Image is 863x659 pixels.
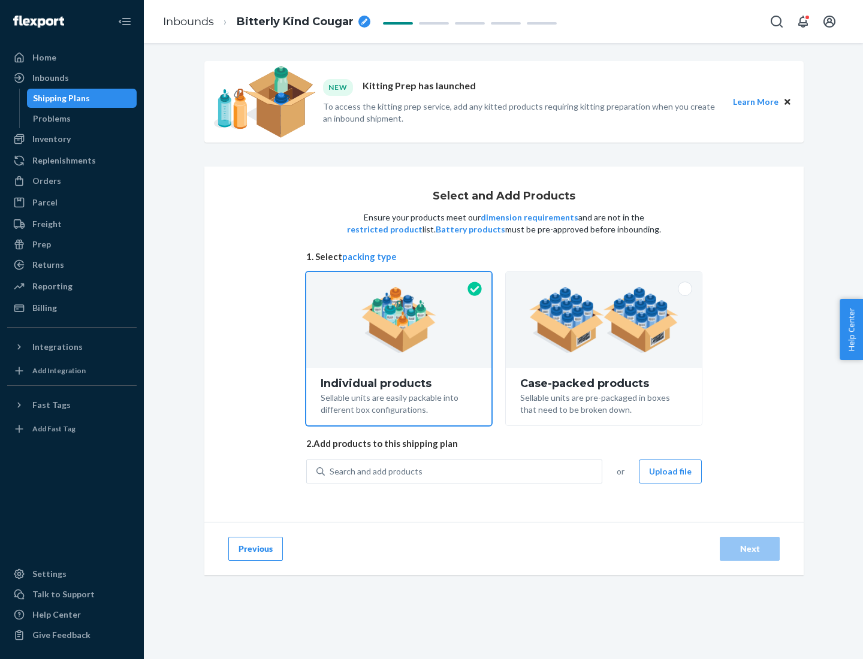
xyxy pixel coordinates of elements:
div: Inbounds [32,72,69,84]
div: Billing [32,302,57,314]
div: Help Center [32,609,81,621]
div: Talk to Support [32,588,95,600]
button: Learn More [733,95,778,108]
button: Open Search Box [765,10,789,34]
div: Replenishments [32,155,96,167]
a: Talk to Support [7,585,137,604]
a: Problems [27,109,137,128]
a: Add Fast Tag [7,419,137,439]
a: Inbounds [163,15,214,28]
a: Settings [7,564,137,584]
a: Returns [7,255,137,274]
div: Add Integration [32,365,86,376]
div: Prep [32,238,51,250]
button: restricted product [347,223,423,235]
span: Bitterly Kind Cougar [237,14,354,30]
div: Settings [32,568,67,580]
div: Individual products [321,377,477,389]
button: Integrations [7,337,137,356]
a: Parcel [7,193,137,212]
h1: Select and Add Products [433,191,575,202]
ol: breadcrumbs [153,4,380,40]
button: Open account menu [817,10,841,34]
img: individual-pack.facf35554cb0f1810c75b2bd6df2d64e.png [361,287,436,353]
div: Search and add products [330,465,423,477]
div: Parcel [32,197,58,208]
button: Close [781,95,794,108]
button: Give Feedback [7,625,137,645]
div: NEW [323,79,353,95]
a: Orders [7,171,137,191]
div: Case-packed products [520,377,687,389]
a: Inbounds [7,68,137,87]
button: Next [720,537,780,561]
a: Prep [7,235,137,254]
div: Sellable units are pre-packaged in boxes that need to be broken down. [520,389,687,416]
button: Help Center [840,299,863,360]
span: 1. Select [306,250,702,263]
div: Orders [32,175,61,187]
button: Upload file [639,460,702,483]
a: Add Integration [7,361,137,380]
button: Open notifications [791,10,815,34]
a: Freight [7,214,137,234]
div: Freight [32,218,62,230]
div: Give Feedback [32,629,90,641]
button: Fast Tags [7,395,137,415]
div: Returns [32,259,64,271]
a: Reporting [7,277,137,296]
div: Fast Tags [32,399,71,411]
img: case-pack.59cecea509d18c883b923b81aeac6d0b.png [529,287,678,353]
button: Battery products [436,223,505,235]
img: Flexport logo [13,16,64,28]
a: Replenishments [7,151,137,170]
div: Reporting [32,280,73,292]
p: Ensure your products meet our and are not in the list. must be pre-approved before inbounding. [346,211,662,235]
div: Sellable units are easily packable into different box configurations. [321,389,477,416]
div: Shipping Plans [33,92,90,104]
div: Add Fast Tag [32,424,76,434]
button: packing type [342,250,397,263]
div: Next [730,543,770,555]
a: Home [7,48,137,67]
span: or [617,465,624,477]
a: Help Center [7,605,137,624]
div: Inventory [32,133,71,145]
div: Problems [33,113,71,125]
div: Home [32,52,56,64]
p: Kitting Prep has launched [363,79,476,95]
span: 2. Add products to this shipping plan [306,437,702,450]
button: dimension requirements [481,211,578,223]
a: Billing [7,298,137,318]
div: Integrations [32,341,83,353]
a: Shipping Plans [27,89,137,108]
button: Previous [228,537,283,561]
a: Inventory [7,129,137,149]
button: Close Navigation [113,10,137,34]
p: To access the kitting prep service, add any kitted products requiring kitting preparation when yo... [323,101,722,125]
